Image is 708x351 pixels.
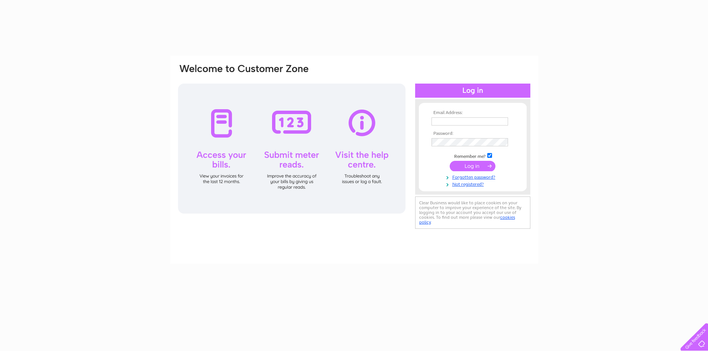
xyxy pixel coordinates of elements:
[419,215,515,225] a: cookies policy
[415,196,530,229] div: Clear Business would like to place cookies on your computer to improve your experience of the sit...
[450,161,495,171] input: Submit
[430,131,516,136] th: Password:
[430,152,516,159] td: Remember me?
[430,110,516,116] th: Email Address:
[431,173,516,180] a: Forgotten password?
[431,180,516,187] a: Not registered?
